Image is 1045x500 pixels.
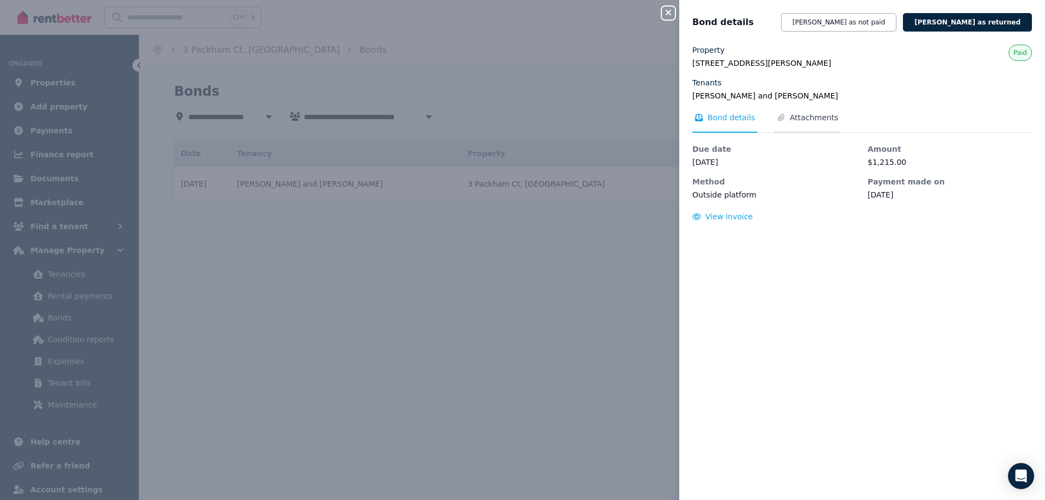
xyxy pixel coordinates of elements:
[868,157,1032,168] dd: $1,215.00
[692,58,1032,69] legend: [STREET_ADDRESS][PERSON_NAME]
[692,189,857,200] dd: Outside platform
[692,77,722,88] label: Tenants
[1013,48,1027,57] span: Paid
[692,45,724,55] label: Property
[790,112,838,123] span: Attachments
[868,144,1032,155] dt: Amount
[903,13,1032,32] button: [PERSON_NAME] as returned
[708,112,755,123] span: Bond details
[868,176,1032,187] dt: Payment made on
[692,176,857,187] dt: Method
[692,157,857,168] dd: [DATE]
[781,13,896,32] button: [PERSON_NAME] as not paid
[692,144,857,155] dt: Due date
[692,112,1032,133] nav: Tabs
[705,212,753,221] span: View invoice
[1008,463,1034,489] div: Open Intercom Messenger
[692,211,753,222] button: View invoice
[868,189,1032,200] dd: [DATE]
[692,16,754,29] span: Bond details
[692,90,1032,101] legend: [PERSON_NAME] and [PERSON_NAME]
